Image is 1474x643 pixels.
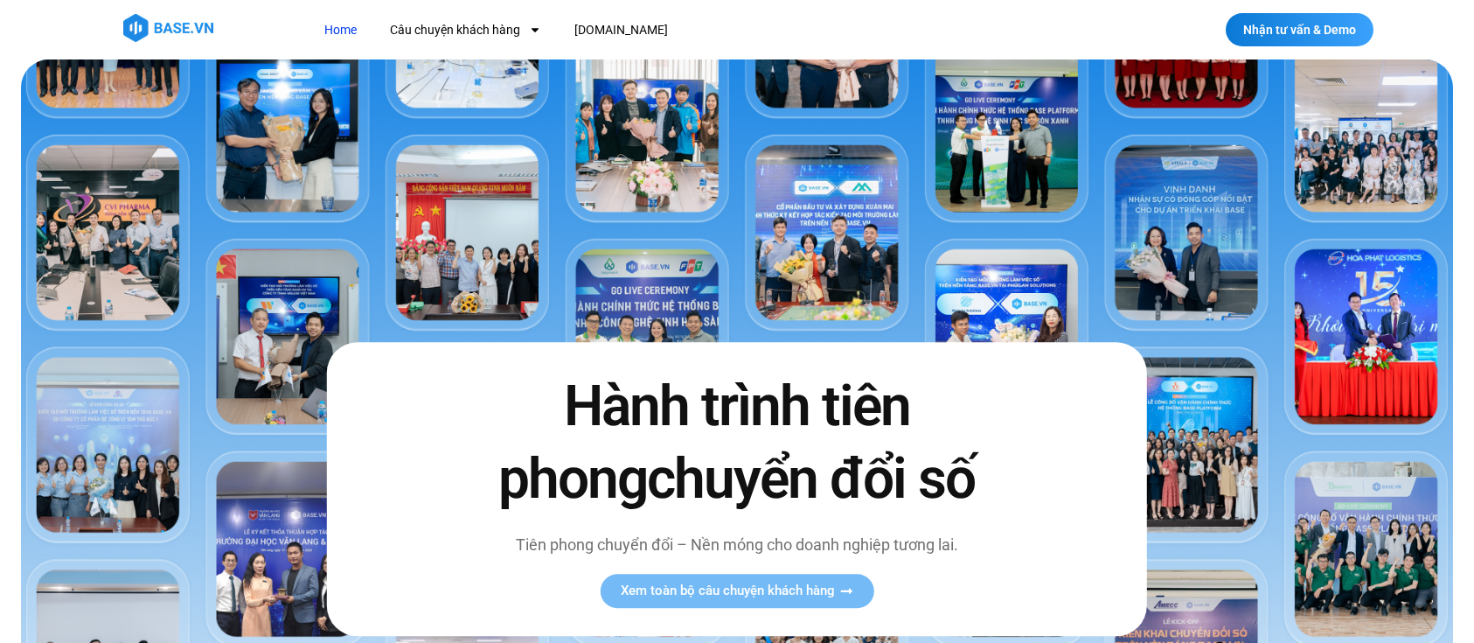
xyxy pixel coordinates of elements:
a: Nhận tư vấn & Demo [1226,13,1373,46]
span: Nhận tư vấn & Demo [1243,24,1356,36]
a: Xem toàn bộ câu chuyện khách hàng [600,575,873,609]
a: Câu chuyện khách hàng [377,14,554,46]
span: chuyển đổi số [647,447,975,513]
p: Tiên phong chuyển đổi – Nền móng cho doanh nghiệp tương lai. [462,534,1012,557]
a: [DOMAIN_NAME] [561,14,681,46]
nav: Menu [311,14,989,46]
h2: Hành trình tiên phong [462,370,1012,515]
span: Xem toàn bộ câu chuyện khách hàng [621,585,835,598]
a: Home [311,14,370,46]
